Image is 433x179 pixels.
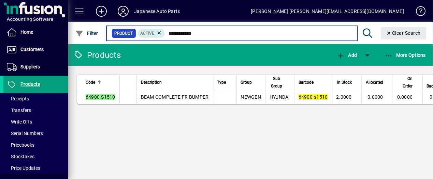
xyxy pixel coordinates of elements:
a: Suppliers [3,59,68,76]
span: More Options [385,52,426,58]
span: 2.0000 [336,94,352,100]
a: Write Offs [3,116,68,128]
a: Knowledge Base [411,1,424,23]
span: 0.0000 [397,94,413,100]
a: Serial Numbers [3,128,68,139]
span: In Stock [337,79,352,86]
span: Customers [20,47,44,52]
div: Group [241,79,261,86]
span: Filter [75,31,98,36]
span: NEWGEN [241,94,261,100]
a: Home [3,24,68,41]
div: In Stock [336,79,358,86]
span: Clear Search [386,30,421,36]
button: Filter [74,27,100,39]
button: Clear [381,27,427,39]
span: Products [20,81,40,87]
span: Serial Numbers [7,131,43,136]
span: Product [115,30,133,37]
span: Type [217,79,226,86]
a: Customers [3,41,68,58]
span: Barcode [299,79,314,86]
span: Add [336,52,357,58]
span: Transfers [7,108,31,113]
div: Description [141,79,209,86]
div: Code [86,79,115,86]
span: Sub Group [270,75,284,90]
button: Add [335,49,359,61]
em: 64900-S1510 [86,94,115,100]
span: Suppliers [20,64,40,69]
span: Stocktakes [7,154,34,159]
button: Profile [112,5,134,17]
a: Receipts [3,93,68,104]
span: Active [141,31,155,36]
span: BEAM COMPLETE-FR BUMPER [141,94,209,100]
span: HYUNDAI [270,94,290,100]
span: Price Updates [7,165,40,171]
span: Group [241,79,252,86]
div: Products [73,50,121,61]
span: On Order [397,75,413,90]
div: On Order [397,75,419,90]
span: Description [141,79,162,86]
span: Home [20,29,33,35]
a: Stocktakes [3,151,68,162]
div: Barcode [299,79,328,86]
span: Allocated [366,79,383,86]
span: Receipts [7,96,29,101]
span: Write Offs [7,119,32,125]
span: Pricebooks [7,142,34,148]
div: Allocated [366,79,389,86]
span: Code [86,79,95,86]
button: More Options [383,49,428,61]
span: 0.0000 [368,94,384,100]
button: Add [90,5,112,17]
a: Transfers [3,104,68,116]
mat-chip: Activation Status: Active [138,29,165,38]
em: 64900-s1510 [299,94,328,100]
div: Japanese Auto Parts [134,6,180,17]
a: Pricebooks [3,139,68,151]
div: Type [217,79,232,86]
div: [PERSON_NAME] [PERSON_NAME][EMAIL_ADDRESS][DOMAIN_NAME] [251,6,404,17]
a: Price Updates [3,162,68,174]
div: Sub Group [270,75,290,90]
